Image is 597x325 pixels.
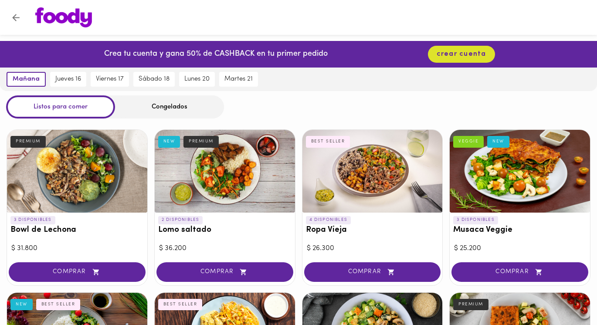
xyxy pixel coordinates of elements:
[184,75,210,83] span: lunes 20
[428,46,495,63] button: crear cuenta
[155,130,295,213] div: Lomo saltado
[167,268,282,276] span: COMPRAR
[437,50,486,58] span: crear cuenta
[10,299,33,310] div: NEW
[224,75,253,83] span: martes 21
[10,136,46,147] div: PREMIUM
[7,72,46,87] button: mañana
[7,130,147,213] div: Bowl de Lechona
[307,244,438,254] div: $ 26.300
[91,72,129,87] button: viernes 17
[453,226,587,235] h3: Musaca Veggie
[306,136,350,147] div: BEST SELLER
[306,216,351,224] p: 4 DISPONIBLES
[50,72,86,87] button: jueves 16
[36,299,81,310] div: BEST SELLER
[139,75,170,83] span: sábado 18
[13,75,40,83] span: mañana
[462,268,577,276] span: COMPRAR
[454,244,586,254] div: $ 25.200
[306,226,439,235] h3: Ropa Vieja
[315,268,430,276] span: COMPRAR
[35,7,92,27] img: logo.png
[10,216,55,224] p: 3 DISPONIBLES
[453,216,498,224] p: 3 DISPONIBLES
[6,95,115,118] div: Listos para comer
[487,136,509,147] div: NEW
[5,7,27,28] button: Volver
[11,244,143,254] div: $ 31.800
[304,262,441,282] button: COMPRAR
[302,130,443,213] div: Ropa Vieja
[453,136,484,147] div: VEGGIE
[158,136,180,147] div: NEW
[179,72,215,87] button: lunes 20
[156,262,293,282] button: COMPRAR
[546,274,588,316] iframe: Messagebird Livechat Widget
[158,216,203,224] p: 2 DISPONIBLES
[450,130,590,213] div: Musaca Veggie
[158,299,203,310] div: BEST SELLER
[96,75,124,83] span: viernes 17
[453,299,488,310] div: PREMIUM
[55,75,81,83] span: jueves 16
[9,262,146,282] button: COMPRAR
[115,95,224,118] div: Congelados
[159,244,291,254] div: $ 36.200
[451,262,588,282] button: COMPRAR
[158,226,292,235] h3: Lomo saltado
[183,136,219,147] div: PREMIUM
[10,226,144,235] h3: Bowl de Lechona
[133,72,175,87] button: sábado 18
[20,268,135,276] span: COMPRAR
[104,49,328,60] p: Crea tu cuenta y gana 50% de CASHBACK en tu primer pedido
[219,72,258,87] button: martes 21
